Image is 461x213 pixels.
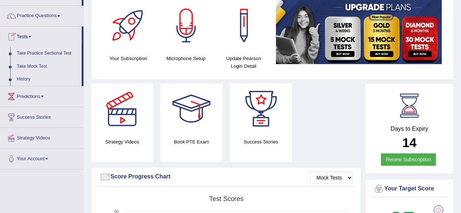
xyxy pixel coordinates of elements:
[230,138,292,146] h4: Success Stories
[103,55,153,62] h4: Your Subscription
[373,184,445,194] div: Your Target Score
[13,73,82,86] a: History
[402,135,417,150] b: 14
[161,55,211,62] h4: Microphone Setup
[381,153,436,166] a: Renew Subscription
[13,47,82,60] a: Take Practice Sectional Test
[13,60,82,73] a: Take Mock Test
[0,149,83,167] a: Your Account
[0,6,83,24] a: Practice Questions
[209,195,243,202] tspan: Test scores
[0,27,82,45] a: Tests
[91,138,153,146] h4: Strategy Videos
[373,126,445,132] h4: Days to Expiry
[99,171,353,182] div: Score Progress Chart
[160,138,222,146] h4: Book PTE Exam
[218,55,269,70] h4: Update Pearson Login Detail
[0,128,83,146] a: Strategy Videos
[0,107,83,125] a: Success Stories
[0,86,83,104] a: Predictions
